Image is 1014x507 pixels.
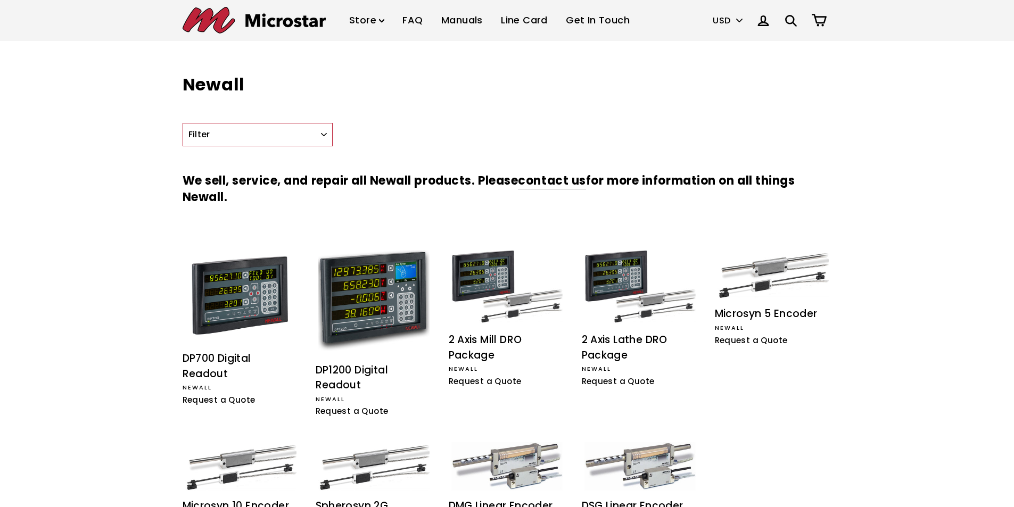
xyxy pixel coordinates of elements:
div: 2 Axis Mill DRO Package [449,333,566,363]
img: DP1200 Digital Readout [318,250,430,352]
span: Request a Quote [715,335,788,346]
img: Microsyn 10 Encoder [185,442,296,491]
a: Manuals [433,5,491,36]
img: Microsyn 5 Encoder [718,250,829,299]
ul: Primary [341,5,638,36]
a: DP700 Digital Readout DP700 Digital Readout Newall Request a Quote [183,250,300,410]
div: Newall [582,364,699,374]
a: 2 Axis Mill DRO Package 2 Axis Mill DRO Package Newall Request a Quote [449,250,566,391]
div: Microsyn 5 Encoder [715,306,832,322]
img: DMG Linear Encoder [451,442,563,491]
h1: Newall [183,73,832,97]
span: Request a Quote [183,394,255,405]
span: Request a Quote [449,376,522,387]
img: DP700 Digital Readout [185,250,296,341]
div: DP700 Digital Readout [183,351,300,381]
a: 2 Axis Lathe DRO Package 2 Axis Lathe DRO Package Newall Request a Quote [582,250,699,391]
a: FAQ [394,5,431,36]
h3: We sell, service, and repair all Newall products. Please for more information on all things Newall. [183,157,832,222]
div: Newall [183,383,300,393]
a: Microsyn 5 Encoder Microsyn 5 Encoder Newall Request a Quote [715,250,832,350]
img: DSG Linear Encoder [584,442,696,491]
span: Request a Quote [582,376,655,387]
img: Microstar Electronics [183,7,326,34]
img: Spherosyn 2G Encoder [318,442,430,491]
a: DP1200 Digital Readout DP1200 Digital Readout Newall Request a Quote [316,250,433,421]
a: Line Card [493,5,556,36]
span: Request a Quote [316,405,389,417]
div: Newall [316,395,433,404]
img: 2 Axis Lathe DRO Package [584,250,696,323]
a: contact us [518,172,586,190]
div: 2 Axis Lathe DRO Package [582,333,699,363]
img: 2 Axis Mill DRO Package [451,250,563,323]
a: Get In Touch [558,5,638,36]
a: Store [341,5,392,36]
div: Newall [715,323,832,333]
div: DP1200 Digital Readout [316,363,433,393]
div: Newall [449,364,566,374]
